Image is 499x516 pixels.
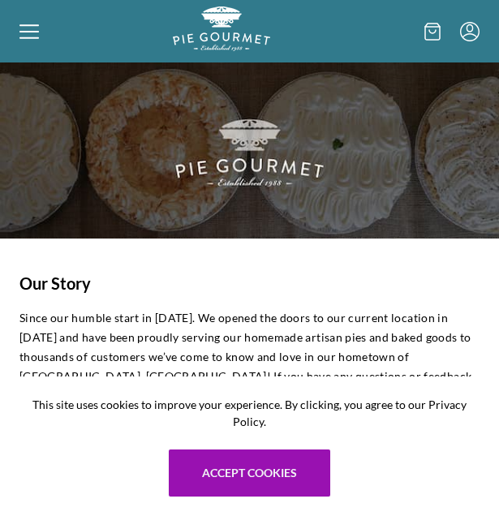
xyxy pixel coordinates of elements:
p: Since our humble start in [DATE]. We opened the doors to our current location in [DATE] and have ... [19,308,480,425]
button: Accept cookies [169,449,330,497]
h1: Our Story [19,271,480,295]
img: logo [173,6,270,51]
a: Logo [173,38,270,54]
button: Menu [460,22,480,41]
span: This site uses cookies to improve your experience. By clicking, you agree to our Privacy Policy. [19,396,480,430]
